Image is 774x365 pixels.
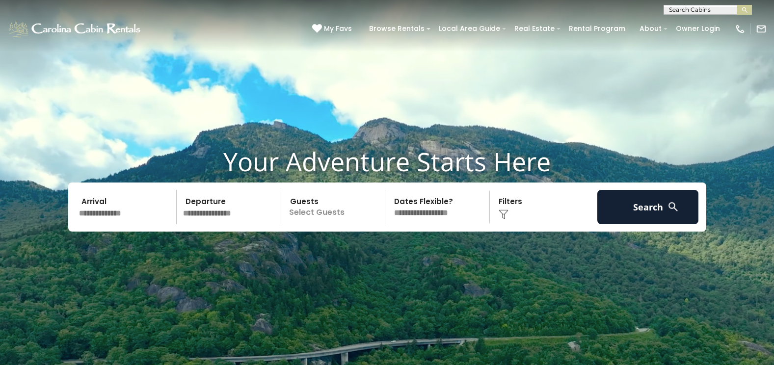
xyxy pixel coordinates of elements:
h1: Your Adventure Starts Here [7,146,767,177]
a: Rental Program [564,21,630,36]
img: White-1-1-2.png [7,19,143,39]
a: Browse Rentals [364,21,429,36]
a: Local Area Guide [434,21,505,36]
a: Real Estate [509,21,560,36]
a: My Favs [312,24,354,34]
button: Search [597,190,699,224]
p: Select Guests [284,190,385,224]
img: mail-regular-white.png [756,24,767,34]
img: search-regular-white.png [667,201,679,213]
a: Owner Login [671,21,725,36]
span: My Favs [324,24,352,34]
a: About [635,21,667,36]
img: phone-regular-white.png [735,24,746,34]
img: filter--v1.png [499,209,508,219]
